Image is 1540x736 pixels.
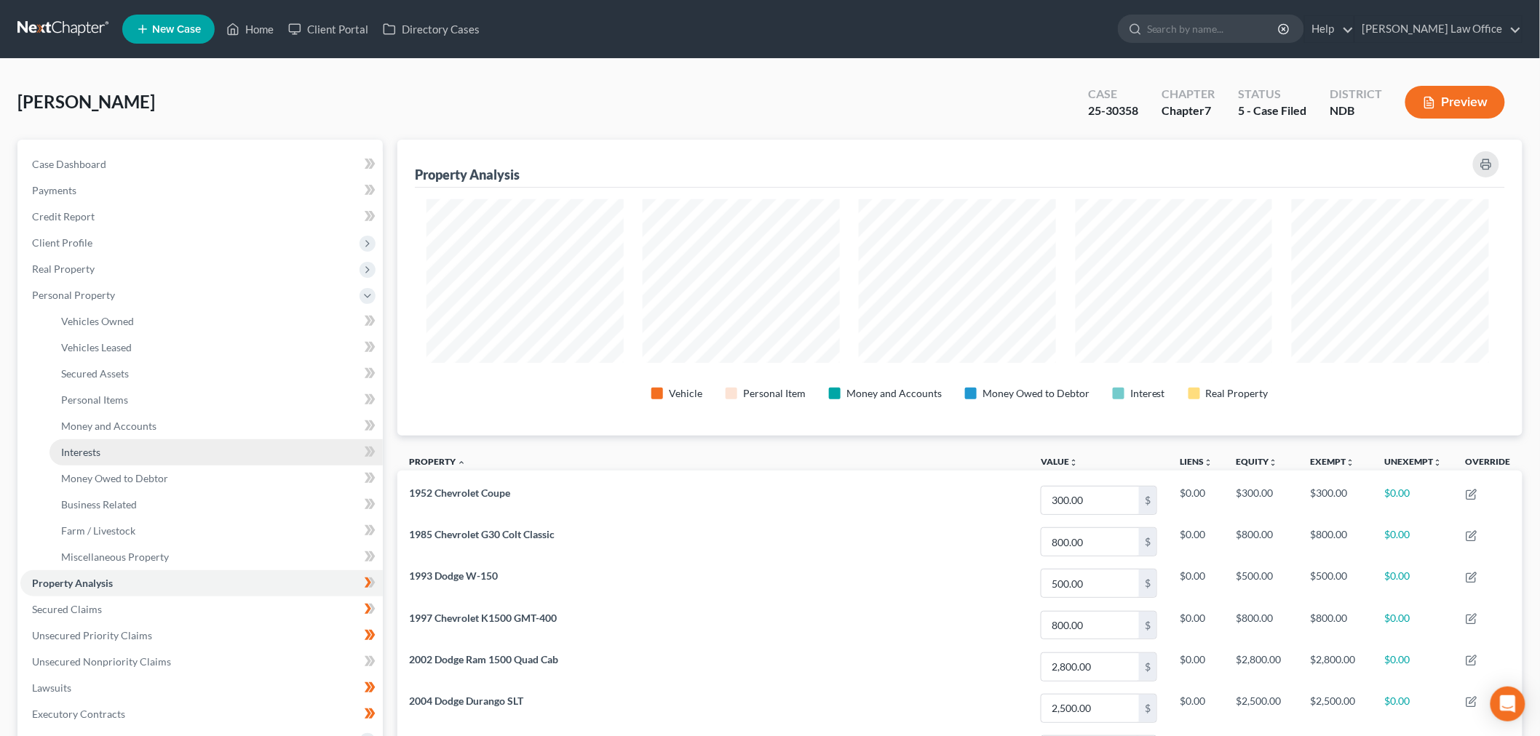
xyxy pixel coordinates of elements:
[1299,521,1373,563] td: $800.00
[1269,458,1278,467] i: unfold_more
[32,263,95,275] span: Real Property
[1180,456,1213,467] a: Liensunfold_more
[1225,563,1299,604] td: $500.00
[20,596,383,623] a: Secured Claims
[1299,563,1373,604] td: $500.00
[61,551,169,563] span: Miscellaneous Property
[1299,687,1373,729] td: $2,500.00
[1147,15,1280,42] input: Search by name...
[415,166,520,183] div: Property Analysis
[1169,563,1225,604] td: $0.00
[32,236,92,249] span: Client Profile
[49,335,383,361] a: Vehicles Leased
[61,498,137,511] span: Business Related
[1130,386,1165,401] div: Interest
[376,16,487,42] a: Directory Cases
[846,386,942,401] div: Money and Accounts
[1088,86,1138,103] div: Case
[49,439,383,465] a: Interests
[32,577,113,589] span: Property Analysis
[1225,521,1299,563] td: $800.00
[1162,103,1215,119] div: Chapter
[1299,604,1373,646] td: $800.00
[1225,604,1299,646] td: $800.00
[49,308,383,335] a: Vehicles Owned
[743,386,806,401] div: Personal Item
[1373,604,1454,646] td: $0.00
[1206,386,1269,401] div: Real Property
[1041,695,1139,722] input: 0.00
[1139,695,1156,722] div: $
[1088,103,1138,119] div: 25-30358
[1041,612,1139,639] input: 0.00
[49,361,383,387] a: Secured Assets
[1139,612,1156,639] div: $
[61,446,100,458] span: Interests
[1041,487,1139,514] input: 0.00
[20,649,383,675] a: Unsecured Nonpriority Claims
[409,456,466,467] a: Property expand_less
[409,487,510,499] span: 1952 Chevrolet Coupe
[49,518,383,544] a: Farm / Livestock
[1069,458,1078,467] i: unfold_more
[409,612,557,624] span: 1997 Chevrolet K1500 GMT-400
[219,16,281,42] a: Home
[32,210,95,223] span: Credit Report
[61,315,134,327] span: Vehicles Owned
[32,629,152,641] span: Unsecured Priority Claims
[281,16,376,42] a: Client Portal
[152,24,201,35] span: New Case
[61,472,168,484] span: Money Owed to Debtor
[1491,687,1525,721] div: Open Intercom Messenger
[49,492,383,518] a: Business Related
[1162,86,1215,103] div: Chapter
[49,387,383,413] a: Personal Items
[20,701,383,727] a: Executory Contracts
[409,695,523,707] span: 2004 Dodge Durango SLT
[1355,16,1522,42] a: [PERSON_NAME] Law Office
[1139,569,1156,597] div: $
[1238,86,1306,103] div: Status
[32,681,71,694] span: Lawsuits
[20,204,383,230] a: Credit Report
[1385,456,1442,467] a: Unexemptunfold_more
[1204,103,1211,117] span: 7
[409,528,555,540] span: 1985 Chevrolet G30 Colt Classic
[1311,456,1355,467] a: Exemptunfold_more
[1434,458,1442,467] i: unfold_more
[1041,569,1139,597] input: 0.00
[17,91,155,112] span: [PERSON_NAME]
[983,386,1089,401] div: Money Owed to Debtor
[1299,479,1373,521] td: $300.00
[20,623,383,649] a: Unsecured Priority Claims
[1305,16,1354,42] a: Help
[49,413,383,439] a: Money and Accounts
[20,177,383,204] a: Payments
[1169,521,1225,563] td: $0.00
[1237,456,1278,467] a: Equityunfold_more
[49,544,383,570] a: Miscellaneous Property
[1405,86,1505,119] button: Preview
[1373,479,1454,521] td: $0.00
[1225,687,1299,729] td: $2,500.00
[1330,103,1382,119] div: NDB
[1139,528,1156,556] div: $
[49,465,383,492] a: Money Owed to Debtor
[61,367,129,380] span: Secured Assets
[61,393,128,406] span: Personal Items
[20,675,383,701] a: Lawsuits
[32,708,125,720] span: Executory Contracts
[1169,479,1225,521] td: $0.00
[1346,458,1355,467] i: unfold_more
[32,655,171,668] span: Unsecured Nonpriority Claims
[1225,479,1299,521] td: $300.00
[457,458,466,467] i: expand_less
[1139,653,1156,681] div: $
[1169,646,1225,687] td: $0.00
[32,603,102,615] span: Secured Claims
[20,570,383,596] a: Property Analysis
[61,341,132,353] span: Vehicles Leased
[61,524,135,537] span: Farm / Livestock
[20,151,383,177] a: Case Dashboard
[1299,646,1373,687] td: $2,800.00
